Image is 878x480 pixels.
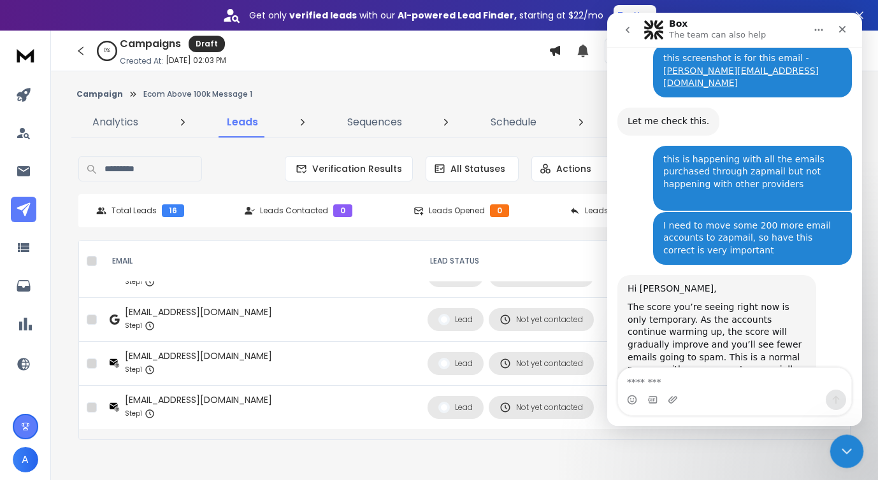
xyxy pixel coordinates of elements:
button: Campaign [76,89,123,99]
button: A [13,447,38,472]
iframe: Intercom live chat [830,435,864,469]
th: EMAIL [102,241,420,282]
p: All Statuses [450,162,505,175]
div: Lead [438,402,473,413]
th: NAME [601,241,687,282]
div: 16 [162,204,184,217]
div: 0 [490,204,509,217]
p: [DATE] 02:03 PM [166,55,226,66]
p: Step 1 [125,320,142,332]
p: Analytics [92,115,138,130]
th: LEAD STATUS [420,241,601,282]
div: [EMAIL_ADDRESS][DOMAIN_NAME] [125,349,272,362]
div: Hi [PERSON_NAME],The score you’re seeing right now is only temporary. As the accounts continue wa... [10,262,209,453]
button: Gif picker [40,382,50,392]
div: Lead [438,314,473,325]
div: Hi [PERSON_NAME], [20,270,199,283]
p: Ecom Above 100k Message 1 [143,89,252,99]
a: Analytics [85,107,146,138]
strong: AI-powered Lead Finder, [398,9,517,22]
a: Leads [219,107,266,138]
p: Get only with our starting at $22/mo [249,9,603,22]
button: Verification Results [285,156,413,181]
iframe: Intercom live chat [607,13,862,426]
p: Leads Contacted [260,206,328,216]
button: Send a message… [219,377,239,397]
p: Actions [556,162,591,175]
p: Step 1 [125,407,142,420]
p: Try Now [617,9,652,22]
td: [PERSON_NAME] [601,386,687,430]
p: Leads Replied [585,206,639,216]
div: Not yet contacted [500,402,583,413]
button: Emoji picker [20,382,30,392]
span: Verification Results [307,162,402,175]
button: Upload attachment [61,382,71,392]
div: The score you’re seeing right now is only temporary. As the accounts continue warming up, the sco... [20,288,199,376]
div: Draft [189,36,225,52]
td: [PERSON_NAME] [601,342,687,386]
div: Lead [438,358,473,369]
strong: verified leads [289,9,357,22]
a: Schedule [483,107,544,138]
p: Total Leads [112,206,157,216]
p: Schedule [491,115,536,130]
td: Reno Reno [601,298,687,342]
div: 0 [333,204,352,217]
h1: Campaigns [120,36,181,52]
div: Not yet contacted [500,358,583,369]
p: Leads [227,115,258,130]
img: logo [13,43,38,67]
div: Not yet contacted [500,314,583,325]
p: Step 1 [125,276,142,288]
textarea: Message… [11,355,244,377]
p: 0 % [104,47,110,55]
p: Step 1 [125,364,142,376]
button: Try Now [614,5,656,25]
div: [EMAIL_ADDRESS][DOMAIN_NAME] [125,393,272,406]
p: Sequences [347,115,402,130]
div: [EMAIL_ADDRESS][DOMAIN_NAME] [125,306,272,318]
p: Created At: [120,56,163,66]
p: Leads Opened [429,206,485,216]
a: Sequences [340,107,410,138]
